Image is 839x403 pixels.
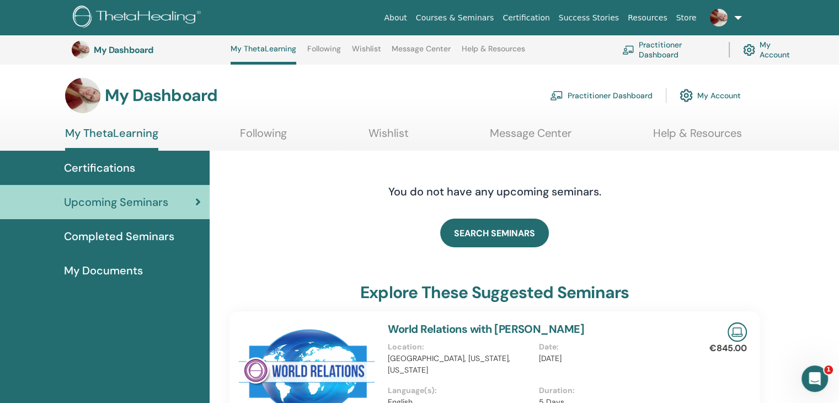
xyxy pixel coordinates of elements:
a: Practitioner Dashboard [622,38,715,62]
img: default.jpg [710,9,728,26]
p: €845.00 [709,342,747,355]
a: Wishlist [352,44,381,62]
a: Success Stories [554,8,623,28]
p: Duration : [539,385,683,396]
span: 1 [824,365,833,374]
p: [GEOGRAPHIC_DATA], [US_STATE], [US_STATE] [388,353,532,376]
a: Message Center [490,126,571,148]
a: Help & Resources [653,126,742,148]
img: Live Online Seminar [728,322,747,342]
p: Language(s) : [388,385,532,396]
h4: You do not have any upcoming seminars. [321,185,669,198]
img: default.jpg [65,78,100,113]
img: default.jpg [72,41,89,59]
span: Upcoming Seminars [64,194,168,210]
a: SEARCH SEMINARS [440,219,549,247]
p: [DATE] [539,353,683,364]
p: Location : [388,341,532,353]
span: Completed Seminars [64,228,174,245]
a: Practitioner Dashboard [550,83,653,108]
a: My ThetaLearning [65,126,158,151]
h3: explore these suggested seminars [360,283,629,303]
a: Certification [498,8,554,28]
a: Store [672,8,701,28]
p: Date : [539,341,683,353]
h3: My Dashboard [94,45,204,55]
h3: My Dashboard [105,86,217,105]
img: chalkboard-teacher.svg [622,45,634,54]
a: Message Center [392,44,451,62]
a: World Relations with [PERSON_NAME] [388,322,584,336]
span: Certifications [64,160,135,176]
span: SEARCH SEMINARS [454,227,535,239]
img: cog.svg [743,41,755,59]
a: Wishlist [368,126,409,148]
img: logo.png [73,6,205,30]
span: My Documents [64,262,143,279]
a: About [380,8,411,28]
a: Following [240,126,287,148]
a: My Account [680,83,741,108]
a: Resources [623,8,672,28]
img: chalkboard-teacher.svg [550,91,563,100]
iframe: Intercom live chat [801,365,828,392]
a: My Account [743,38,799,62]
img: cog.svg [680,86,693,105]
a: Courses & Seminars [412,8,499,28]
a: Following [307,44,341,62]
a: My ThetaLearning [231,44,296,65]
a: Help & Resources [462,44,525,62]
